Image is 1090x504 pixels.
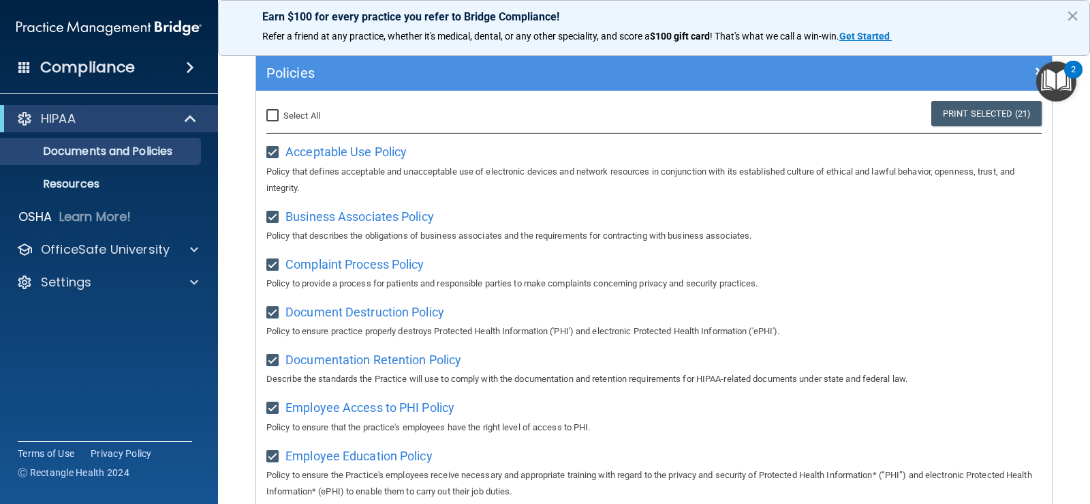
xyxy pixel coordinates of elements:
span: ! That's what we call a win-win. [710,31,839,42]
h4: Compliance [40,58,135,77]
a: HIPAA [16,110,198,127]
p: Policy to ensure that the practice's employees have the right level of access to PHI. [266,419,1042,436]
p: Policy to provide a process for patients and responsible parties to make complaints concerning pr... [266,276,1042,292]
span: Documentation Retention Policy [285,353,461,367]
button: Open Resource Center, 2 new notifications [1036,61,1076,102]
p: HIPAA [41,110,76,127]
p: Policy to ensure the Practice's employees receive necessary and appropriate training with regard ... [266,467,1042,500]
p: Policy that defines acceptable and unacceptable use of electronic devices and network resources i... [266,164,1042,196]
a: Get Started [839,31,892,42]
p: Documents and Policies [9,145,195,158]
span: Ⓒ Rectangle Health 2024 [18,466,129,479]
a: OfficeSafe University [16,241,198,258]
div: 2 [1071,70,1076,87]
span: Select All [283,110,320,121]
p: Resources [9,177,195,191]
input: Select All [266,110,282,121]
a: Settings [16,274,198,291]
p: Learn More! [59,209,131,225]
strong: $100 gift card [650,31,710,42]
a: Print Selected (21) [931,101,1042,126]
p: Policy to ensure practice properly destroys Protected Health Information ('PHI') and electronic P... [266,323,1042,340]
span: Employee Education Policy [285,449,433,463]
a: Privacy Policy [91,447,152,460]
span: Business Associates Policy [285,209,434,224]
a: Terms of Use [18,447,74,460]
p: Earn $100 for every practice you refer to Bridge Compliance! [262,10,1046,23]
img: PMB logo [16,14,202,42]
span: Complaint Process Policy [285,257,424,271]
h5: Policies [266,65,843,80]
p: Policy that describes the obligations of business associates and the requirements for contracting... [266,228,1042,244]
p: OfficeSafe University [41,241,170,258]
p: Settings [41,274,91,291]
button: Close [1066,5,1079,27]
p: Describe the standards the Practice will use to comply with the documentation and retention requi... [266,371,1042,387]
span: Document Destruction Policy [285,305,444,319]
span: Acceptable Use Policy [285,145,407,159]
strong: Get Started [839,31,890,42]
a: Policies [266,62,1042,84]
p: OSHA [18,209,52,225]
span: Employee Access to PHI Policy [285,400,454,415]
span: Refer a friend at any practice, whether it's medical, dental, or any other speciality, and score a [262,31,650,42]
